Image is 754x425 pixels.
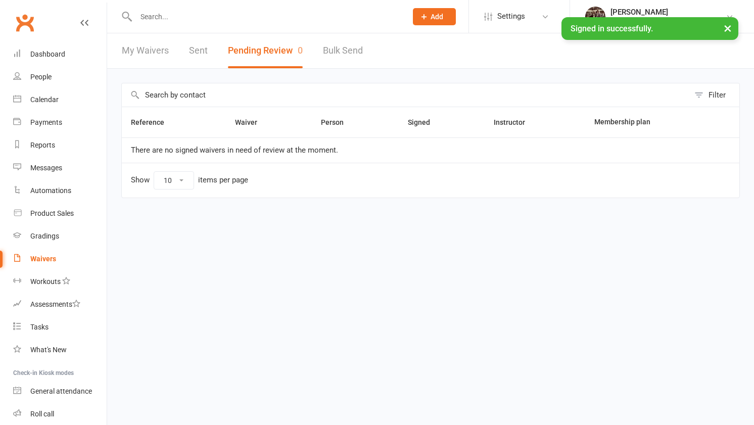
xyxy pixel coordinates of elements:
a: Product Sales [13,202,107,225]
span: Waiver [235,118,268,126]
input: Search... [133,10,400,24]
a: Tasks [13,316,107,339]
span: Settings [497,5,525,28]
button: Waiver [235,116,268,128]
span: Signed in successfully. [571,24,653,33]
div: Messages [30,164,62,172]
a: My Waivers [122,33,169,68]
a: What's New [13,339,107,361]
a: Reports [13,134,107,157]
a: Sent [189,33,208,68]
button: Signed [408,116,441,128]
div: Workouts [30,277,61,286]
div: Kinetic Martial Arts [PERSON_NAME] [610,17,726,26]
a: General attendance kiosk mode [13,380,107,403]
div: General attendance [30,387,92,395]
a: Automations [13,179,107,202]
img: thumb_image1665806850.png [585,7,605,27]
span: Signed [408,118,441,126]
a: Calendar [13,88,107,111]
button: Filter [689,83,739,107]
div: Product Sales [30,209,74,217]
a: Dashboard [13,43,107,66]
div: Dashboard [30,50,65,58]
a: People [13,66,107,88]
a: Clubworx [12,10,37,35]
a: Payments [13,111,107,134]
div: Filter [709,89,726,101]
input: Search by contact [122,83,689,107]
div: Payments [30,118,62,126]
button: × [719,17,737,39]
button: Instructor [494,116,536,128]
span: Add [431,13,443,21]
a: Assessments [13,293,107,316]
a: Workouts [13,270,107,293]
a: Waivers [13,248,107,270]
div: Reports [30,141,55,149]
div: Assessments [30,300,80,308]
td: There are no signed waivers in need of review at the moment. [122,137,739,163]
div: Roll call [30,410,54,418]
div: Waivers [30,255,56,263]
button: Add [413,8,456,25]
span: 0 [298,45,303,56]
a: Gradings [13,225,107,248]
div: People [30,73,52,81]
span: Reference [131,118,175,126]
span: Instructor [494,118,536,126]
div: items per page [198,176,248,184]
th: Membership plan [585,107,709,137]
div: Tasks [30,323,49,331]
a: Messages [13,157,107,179]
div: Gradings [30,232,59,240]
button: Person [321,116,355,128]
div: Show [131,171,248,190]
div: Calendar [30,96,59,104]
a: Bulk Send [323,33,363,68]
button: Reference [131,116,175,128]
div: What's New [30,346,67,354]
div: [PERSON_NAME] [610,8,726,17]
span: Person [321,118,355,126]
div: Automations [30,186,71,195]
button: Pending Review0 [228,33,303,68]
